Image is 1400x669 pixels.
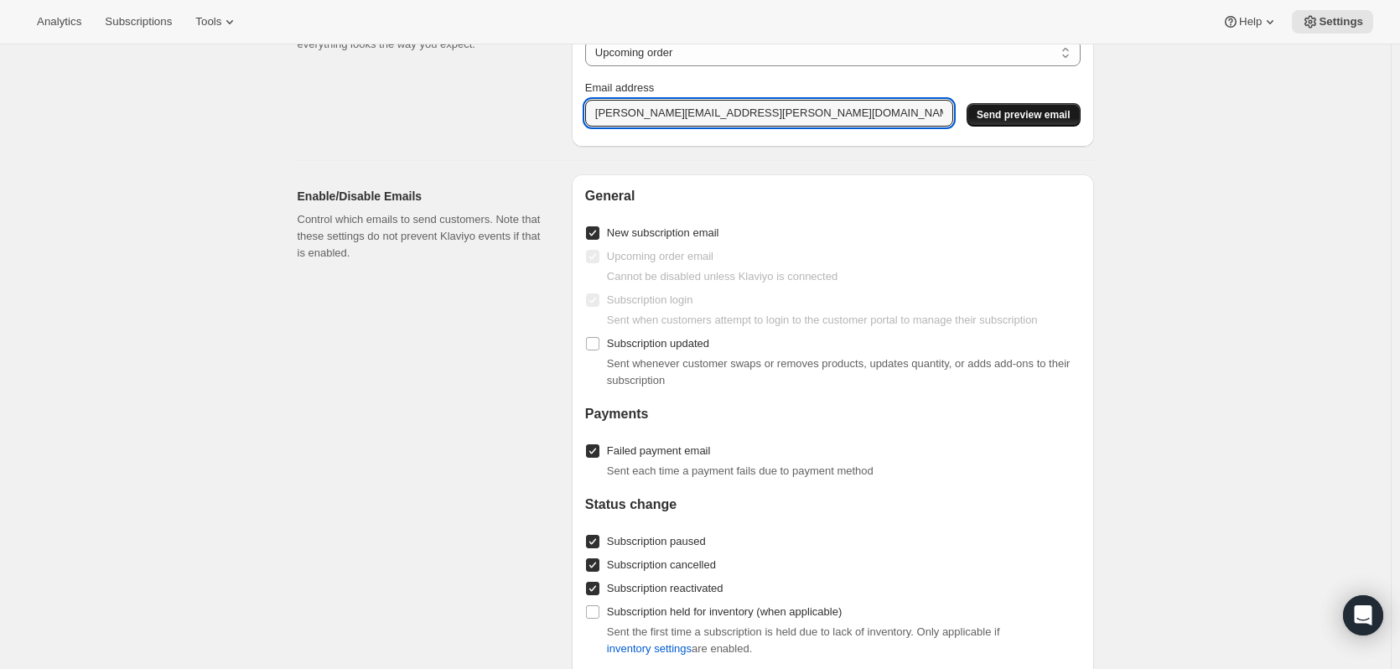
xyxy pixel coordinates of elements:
span: Tools [195,15,221,29]
span: Subscription login [607,293,693,306]
button: Send preview email [967,103,1080,127]
span: Subscription updated [607,337,709,350]
h2: Payments [585,406,1081,423]
h2: Status change [585,496,1081,513]
button: Help [1212,10,1289,34]
span: Cannot be disabled unless Klaviyo is connected [607,270,837,283]
span: Analytics [37,15,81,29]
span: Sent whenever customer swaps or removes products, updates quantity, or adds add-ons to their subs... [607,357,1071,386]
span: Subscriptions [105,15,172,29]
h2: Enable/Disable Emails [298,188,545,205]
span: Subscription paused [607,535,706,547]
button: Settings [1292,10,1373,34]
span: Sent each time a payment fails due to payment method [607,464,874,477]
span: Failed payment email [607,444,711,457]
span: Help [1239,15,1262,29]
span: Sent when customers attempt to login to the customer portal to manage their subscription [607,314,1038,326]
button: inventory settings [597,635,702,662]
span: inventory settings [607,640,692,657]
span: Subscription cancelled [607,558,716,571]
span: Email address [585,81,654,94]
input: Enter email address to receive preview [585,100,953,127]
div: Open Intercom Messenger [1343,595,1383,635]
button: Subscriptions [95,10,182,34]
h2: General [585,188,1081,205]
span: Upcoming order email [607,250,713,262]
button: Tools [185,10,248,34]
p: Control which emails to send customers. Note that these settings do not prevent Klaviyo events if... [298,211,545,262]
span: Settings [1319,15,1363,29]
span: New subscription email [607,226,719,239]
span: Subscription reactivated [607,582,723,594]
span: Sent the first time a subscription is held due to lack of inventory. Only applicable if are enabled. [607,625,1000,655]
span: Send preview email [977,108,1070,122]
button: Analytics [27,10,91,34]
span: Subscription held for inventory (when applicable) [607,605,842,618]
